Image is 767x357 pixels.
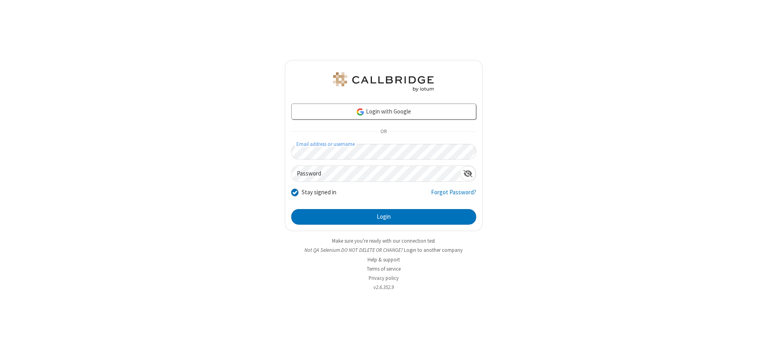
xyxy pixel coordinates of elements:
[285,246,483,254] li: Not QA Selenium DO NOT DELETE OR CHANGE?
[291,144,476,160] input: Email address or username
[332,237,435,244] a: Make sure you're ready with our connection test
[368,256,400,263] a: Help & support
[367,265,401,272] a: Terms of service
[356,108,365,116] img: google-icon.png
[369,275,399,281] a: Privacy policy
[332,72,435,92] img: QA Selenium DO NOT DELETE OR CHANGE
[431,188,476,203] a: Forgot Password?
[291,104,476,120] a: Login with Google
[285,283,483,291] li: v2.6.352.9
[291,209,476,225] button: Login
[302,188,336,197] label: Stay signed in
[292,166,460,181] input: Password
[377,126,390,138] span: OR
[404,246,463,254] button: Login to another company
[460,166,476,181] div: Show password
